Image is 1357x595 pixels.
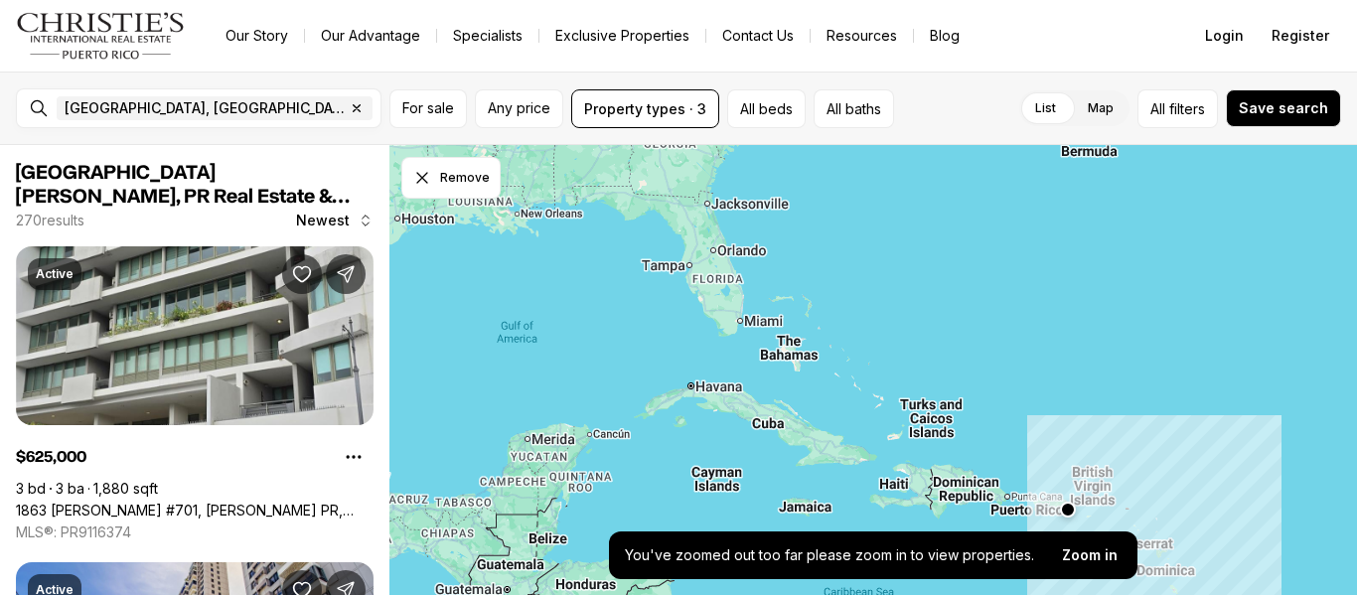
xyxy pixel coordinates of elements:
a: Our Story [210,22,304,50]
button: Register [1260,16,1341,56]
button: All beds [727,89,806,128]
p: 270 results [16,213,84,228]
button: Save Property: 1863 FERNANDEZ JUNCOS #701 [282,254,322,294]
label: Map [1072,90,1130,126]
a: Our Advantage [305,22,436,50]
a: Resources [811,22,913,50]
p: Active [36,266,74,282]
a: 1863 FERNANDEZ JUNCOS #701, FERNANDEZ JUNCOS PR, 00910 [16,502,374,520]
button: Newest [284,201,385,240]
span: [GEOGRAPHIC_DATA][PERSON_NAME], PR Real Estate & Homes for Sale [16,163,350,230]
img: logo [16,12,186,60]
button: Contact Us [706,22,810,50]
p: You've zoomed out too far please zoom in to view properties. [625,547,1034,563]
button: Dismiss drawing [401,157,501,199]
span: Any price [488,100,550,116]
button: Property options [334,437,374,477]
span: Register [1272,28,1329,44]
span: Login [1205,28,1244,44]
span: All [1150,98,1165,119]
span: [GEOGRAPHIC_DATA], [GEOGRAPHIC_DATA], [GEOGRAPHIC_DATA] [65,100,345,116]
a: Exclusive Properties [539,22,705,50]
span: filters [1169,98,1205,119]
button: Login [1193,16,1256,56]
a: Specialists [437,22,538,50]
button: Allfilters [1137,89,1218,128]
label: List [1019,90,1072,126]
a: Blog [914,22,976,50]
span: Save search [1239,100,1328,116]
span: Newest [296,213,350,228]
button: Share Property [326,254,366,294]
button: Save search [1226,89,1341,127]
button: All baths [814,89,894,128]
button: Any price [475,89,563,128]
span: For sale [402,100,454,116]
button: For sale [389,89,467,128]
button: Property types · 3 [571,89,719,128]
